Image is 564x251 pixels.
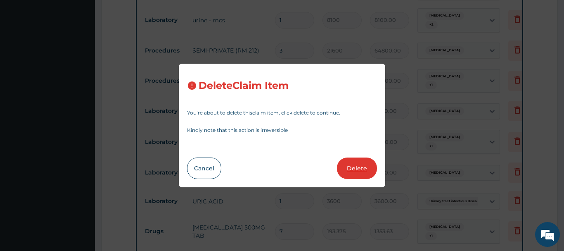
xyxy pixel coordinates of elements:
[43,46,139,57] div: Chat with us now
[337,158,377,179] button: Delete
[15,41,33,62] img: d_794563401_company_1708531726252_794563401
[199,80,289,91] h3: Delete Claim Item
[187,128,377,133] p: Kindly note that this action is irreversible
[135,4,155,24] div: Minimize live chat window
[187,110,377,115] p: You’re about to delete this claim item , click delete to continue.
[187,158,221,179] button: Cancel
[48,74,114,157] span: We're online!
[4,165,157,194] textarea: Type your message and hit 'Enter'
